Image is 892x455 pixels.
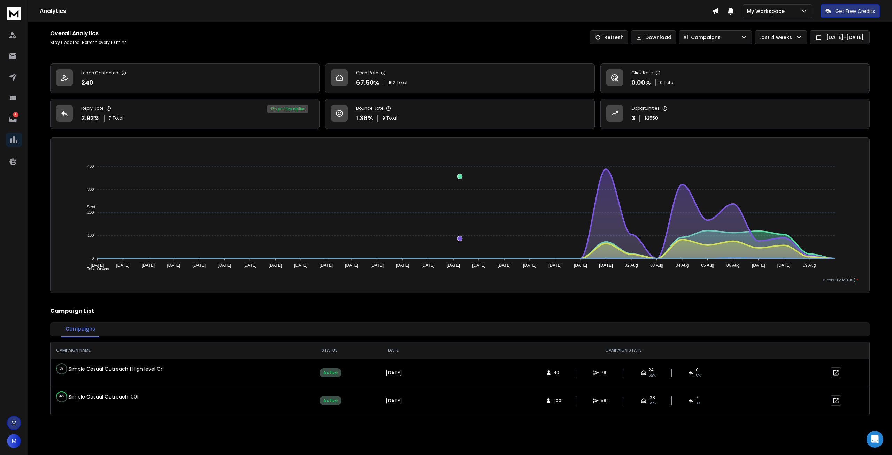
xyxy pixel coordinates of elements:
tspan: [DATE] [396,263,409,268]
tspan: [DATE] [599,263,613,268]
span: 0 [696,367,699,373]
span: Total Opens [82,267,109,272]
td: [DATE] [364,387,422,415]
span: 40 [554,370,561,376]
p: 2.92 % [81,113,100,123]
p: 67.50 % [356,78,379,88]
img: logo [7,7,21,20]
tspan: 200 [87,210,94,214]
tspan: [DATE] [574,263,587,268]
p: 49 % [59,393,64,400]
h2: Campaign List [50,307,870,315]
p: Get Free Credits [835,8,875,15]
p: Last 4 weeks [759,34,795,41]
span: Total [397,80,407,85]
p: $ 2550 [644,115,658,121]
tspan: [DATE] [447,263,460,268]
p: 3 [631,113,635,123]
span: 78 [601,370,608,376]
span: 9 [382,115,385,121]
tspan: [DATE] [294,263,307,268]
span: 138 [648,395,655,401]
td: Simple Casual Outreach .001 [51,387,162,407]
tspan: 400 [87,164,94,168]
p: Leads Contacted [81,70,118,76]
tspan: 0 [92,256,94,260]
span: Total [386,115,397,121]
tspan: [DATE] [243,263,256,268]
tspan: [DATE] [523,263,536,268]
button: Refresh [590,30,628,44]
p: All Campaigns [683,34,723,41]
p: Refresh [604,34,624,41]
tspan: 300 [87,187,94,191]
div: 43 % positive replies [267,105,308,113]
tspan: 03 Aug [650,263,663,268]
span: 24 [648,367,654,373]
tspan: [DATE] [548,263,562,268]
button: M [7,434,21,448]
tspan: [DATE] [370,263,384,268]
tspan: [DATE] [320,263,333,268]
p: 240 [81,78,93,88]
h1: Analytics [40,7,712,15]
tspan: 06 Aug [726,263,739,268]
span: 582 [601,398,609,403]
tspan: [DATE] [91,263,104,268]
span: Sent [82,205,95,210]
p: Reply Rate [81,106,103,111]
p: Bounce Rate [356,106,383,111]
p: 0.00 % [631,78,651,88]
button: Campaigns [61,321,99,337]
tspan: 05 Aug [701,263,714,268]
p: Click Rate [631,70,653,76]
a: Opportunities3$2550 [600,99,870,129]
tspan: 04 Aug [676,263,689,268]
button: [DATE]-[DATE] [810,30,870,44]
p: 1 [13,112,18,117]
button: Download [631,30,676,44]
tspan: 09 Aug [803,263,816,268]
button: Get Free Credits [821,4,880,18]
span: 162 [389,80,395,85]
p: Stay updated! Refresh every 10 mins. [50,40,128,45]
span: 7 [109,115,111,121]
p: 2 % [60,365,63,372]
tspan: [DATE] [421,263,435,268]
span: 62 % [648,373,656,378]
span: 7 [696,395,698,401]
th: CAMPAIGN NAME [51,342,295,359]
tspan: [DATE] [472,263,485,268]
tspan: [DATE] [777,263,791,268]
tspan: [DATE] [167,263,180,268]
tspan: [DATE] [752,263,765,268]
a: Reply Rate2.92%7Total43% positive replies [50,99,320,129]
p: Opportunities [631,106,660,111]
th: STATUS [295,342,364,359]
tspan: [DATE] [218,263,231,268]
p: My Workspace [747,8,787,15]
tspan: [DATE] [498,263,511,268]
div: Active [320,368,341,377]
h1: Overall Analytics [50,29,128,38]
span: 3 % [696,401,700,406]
div: Active [320,396,341,405]
span: Total [113,115,123,121]
span: 69 % [648,401,656,406]
tspan: [DATE] [345,263,358,268]
tspan: [DATE] [116,263,130,268]
a: 1 [6,112,20,126]
th: DATE [364,342,422,359]
p: 0 Total [660,80,675,85]
a: Click Rate0.00%0 Total [600,63,870,93]
tspan: 02 Aug [625,263,638,268]
a: Open Rate67.50%162Total [325,63,594,93]
td: [DATE] [364,359,422,387]
a: Leads Contacted240 [50,63,320,93]
p: Download [645,34,671,41]
p: x-axis : Date(UTC) [62,278,858,283]
tspan: [DATE] [269,263,282,268]
a: Bounce Rate1.36%9Total [325,99,594,129]
td: Simple Casual Outreach | High level Contacts | Body (Copy) | Objective : Reply [51,359,162,379]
